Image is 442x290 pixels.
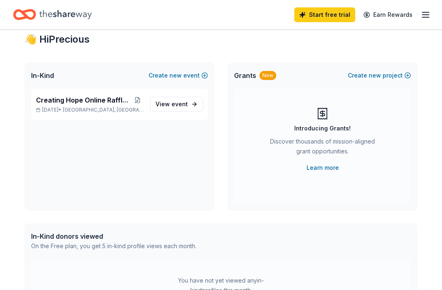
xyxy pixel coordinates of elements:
a: View event [150,97,203,112]
div: Introducing Grants! [294,123,351,133]
span: Grants [234,71,256,80]
a: Learn more [307,163,339,173]
button: Createnewevent [149,71,208,80]
a: Start free trial [294,7,355,22]
span: In-Kind [31,71,54,80]
a: Earn Rewards [359,7,417,22]
div: Discover thousands of mission-aligned grant opportunities. [267,137,378,160]
p: [DATE] • [36,107,144,113]
span: Creating Hope Online Raffle Fundraiser [36,95,131,105]
div: On the Free plan, you get 5 in-kind profile views each month. [31,241,196,251]
span: new [169,71,182,80]
span: event [171,100,188,107]
div: 👋 Hi Precious [25,33,417,46]
span: [GEOGRAPHIC_DATA], [GEOGRAPHIC_DATA] [63,107,144,113]
a: Home [13,5,92,24]
div: In-Kind donors viewed [31,231,196,241]
div: New [259,71,276,80]
span: new [369,71,381,80]
span: View [156,99,188,109]
button: Createnewproject [348,71,411,80]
